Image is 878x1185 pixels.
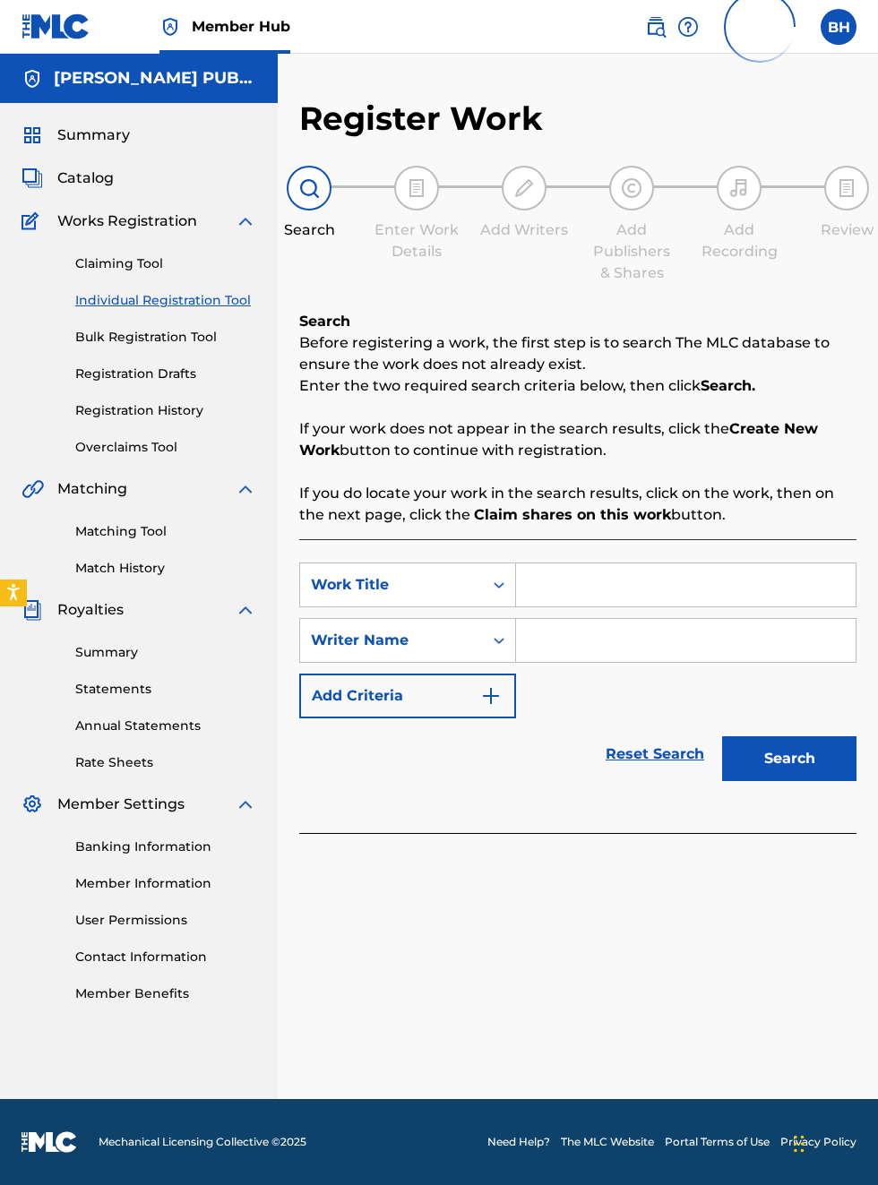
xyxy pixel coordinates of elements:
img: step indicator icon for Review [836,177,857,199]
img: step indicator icon for Search [298,177,320,199]
img: step indicator icon for Add Publishers & Shares [621,177,642,199]
a: Public Search [645,9,667,45]
span: Matching [57,478,127,500]
a: Privacy Policy [780,1134,856,1150]
img: logo [22,1131,77,1153]
a: Match History [75,559,256,578]
div: Search [264,219,354,241]
img: 9d2ae6d4665cec9f34b9.svg [480,685,502,707]
h5: BOBBY HAMILTON PUBLISHING [54,68,256,89]
a: Registration Drafts [75,365,256,383]
span: Works Registration [57,210,197,232]
p: If you do locate your work in the search results, click on the work, then on the next page, click... [299,483,856,526]
a: Bulk Registration Tool [75,328,256,347]
a: Member Information [75,874,256,893]
img: Royalties [22,599,43,621]
a: Overclaims Tool [75,438,256,457]
img: expand [235,478,256,500]
img: Accounts [22,68,43,90]
a: Statements [75,680,256,699]
form: Search Form [299,562,856,790]
p: If your work does not appear in the search results, click the button to continue with registration. [299,418,856,461]
a: CatalogCatalog [22,167,114,189]
img: MLC Logo [22,13,90,39]
div: Add Writers [479,219,569,241]
a: The MLC Website [561,1134,654,1150]
h2: Register Work [299,99,543,139]
a: Reset Search [597,734,713,774]
span: Catalog [57,167,114,189]
div: Drag [794,1117,805,1171]
a: Portal Terms of Use [665,1134,770,1150]
strong: Search. [701,377,755,394]
div: Enter Work Details [372,219,461,262]
div: User Menu [821,9,856,45]
a: Registration History [75,401,256,420]
img: Member Settings [22,794,43,815]
span: Mechanical Licensing Collective © 2025 [99,1134,306,1150]
a: Annual Statements [75,717,256,735]
img: expand [235,599,256,621]
a: Summary [75,643,256,662]
img: expand [235,210,256,232]
img: help [677,16,699,38]
img: step indicator icon for Add Writers [513,177,535,199]
a: Banking Information [75,837,256,856]
span: Royalties [57,599,124,621]
a: Claiming Tool [75,254,256,273]
a: Contact Information [75,948,256,966]
a: Matching Tool [75,522,256,541]
div: Writer Name [311,630,472,651]
img: Summary [22,125,43,146]
a: User Permissions [75,911,256,930]
a: Individual Registration Tool [75,291,256,310]
button: Search [722,736,856,781]
img: search [645,16,667,38]
img: step indicator icon for Enter Work Details [406,177,427,199]
span: Summary [57,125,130,146]
a: SummarySummary [22,125,130,146]
div: Add Publishers & Shares [587,219,676,284]
div: Add Recording [694,219,784,262]
p: Before registering a work, the first step is to search The MLC database to ensure the work does n... [299,332,856,375]
img: Matching [22,478,44,500]
img: step indicator icon for Add Recording [728,177,750,199]
button: Add Criteria [299,674,516,718]
strong: Claim shares on this work [474,506,671,523]
img: Catalog [22,167,43,189]
div: Work Title [311,574,472,596]
a: Rate Sheets [75,753,256,772]
span: Member Settings [57,794,185,815]
iframe: Chat Widget [788,1099,878,1185]
a: Member Benefits [75,984,256,1003]
b: Search [299,313,350,330]
img: expand [235,794,256,815]
p: Enter the two required search criteria below, then click [299,375,856,397]
img: Works Registration [22,210,45,232]
img: Top Rightsholder [159,16,181,38]
div: Help [677,9,699,45]
span: Member Hub [192,16,290,37]
a: Need Help? [487,1134,550,1150]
